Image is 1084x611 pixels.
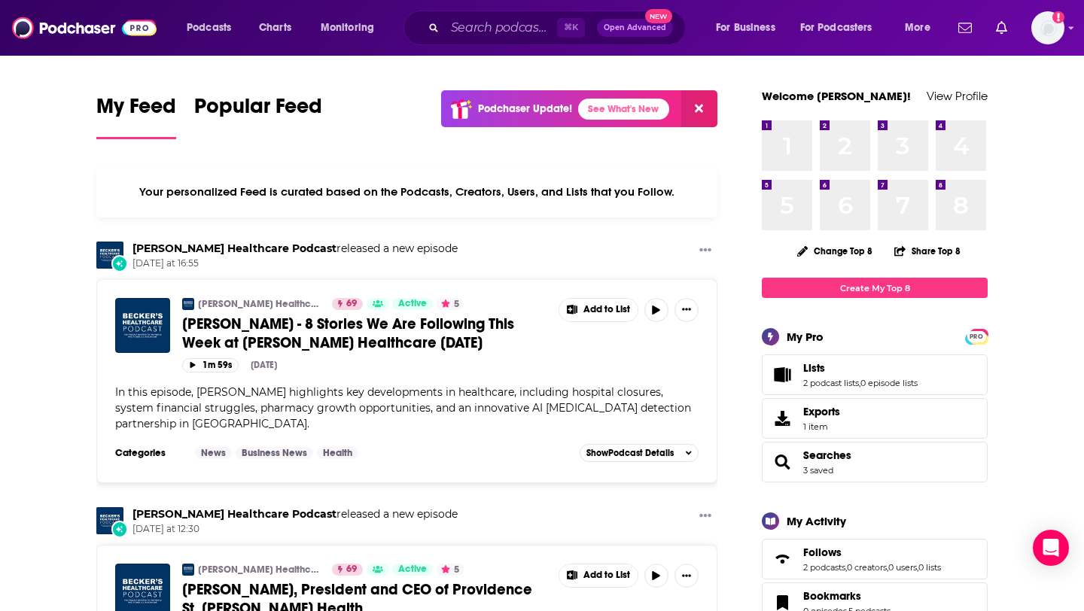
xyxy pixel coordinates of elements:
input: Search podcasts, credits, & more... [445,16,557,40]
span: [DATE] at 16:55 [132,257,458,270]
div: Open Intercom Messenger [1033,530,1069,566]
span: Bookmarks [803,589,861,603]
p: Podchaser Update! [478,102,572,115]
img: Becker’s Healthcare Podcast [96,242,123,269]
a: Welcome [PERSON_NAME]! [762,89,911,103]
span: Active [398,296,427,312]
span: 69 [346,562,357,577]
a: 0 lists [918,562,941,573]
span: [PERSON_NAME] - 8 Stories We Are Following This Week at [PERSON_NAME] Healthcare [DATE] [182,315,514,352]
a: 69 [332,298,363,310]
button: open menu [176,16,251,40]
svg: Add a profile image [1052,11,1064,23]
button: Show More Button [693,242,717,260]
a: Exports [762,398,988,439]
div: New Episode [111,255,128,272]
a: Show notifications dropdown [952,15,978,41]
h3: Categories [115,447,183,459]
a: [PERSON_NAME] - 8 Stories We Are Following This Week at [PERSON_NAME] Healthcare [DATE] [182,315,548,352]
span: More [905,17,930,38]
span: My Feed [96,93,176,128]
span: In this episode, [PERSON_NAME] highlights key developments in healthcare, including hospital clos... [115,385,691,430]
img: User Profile [1031,11,1064,44]
button: Show More Button [559,564,638,587]
div: Search podcasts, credits, & more... [418,11,700,45]
a: Lists [803,361,918,375]
span: Follows [762,539,988,579]
a: [PERSON_NAME] Healthcare Podcast [198,298,322,310]
span: , [887,562,888,573]
span: Add to List [583,304,630,315]
button: 5 [437,564,464,576]
h3: released a new episode [132,507,458,521]
a: 69 [332,564,363,576]
a: View Profile [927,89,988,103]
a: Active [392,298,433,310]
a: Show notifications dropdown [990,15,1013,41]
a: 2 podcasts [803,562,845,573]
a: Becker’s Healthcare Podcast [132,507,336,521]
img: Becker’s Healthcare Podcast [182,298,194,310]
span: Exports [803,405,840,418]
button: Show More Button [674,298,699,322]
span: New [645,9,672,23]
span: Exports [767,408,797,429]
span: Add to List [583,570,630,581]
button: Open AdvancedNew [597,19,673,37]
span: , [859,378,860,388]
span: PRO [967,331,985,342]
a: Searches [803,448,851,462]
span: For Podcasters [800,17,872,38]
span: Open Advanced [604,24,666,32]
a: 0 users [888,562,917,573]
h3: released a new episode [132,242,458,256]
span: 69 [346,296,357,312]
a: PRO [967,330,985,342]
span: Logged in as notablypr2 [1031,11,1064,44]
span: Lists [762,354,988,395]
a: Health [317,447,358,459]
button: ShowPodcast Details [580,444,699,462]
button: open menu [705,16,794,40]
span: Lists [803,361,825,375]
a: Charts [249,16,300,40]
button: open menu [790,16,894,40]
button: Show profile menu [1031,11,1064,44]
a: Becker’s Healthcare Podcast [132,242,336,255]
button: Show More Button [559,299,638,321]
button: Show More Button [693,507,717,526]
div: Your personalized Feed is curated based on the Podcasts, Creators, Users, and Lists that you Follow. [96,166,717,217]
img: Becker’s Healthcare Podcast [182,564,194,576]
a: 0 episode lists [860,378,918,388]
div: My Activity [787,514,846,528]
a: See What's New [578,99,669,120]
a: [PERSON_NAME] Healthcare Podcast [198,564,322,576]
div: My Pro [787,330,824,344]
button: 5 [437,298,464,310]
a: 0 creators [847,562,887,573]
a: Popular Feed [194,93,322,139]
span: Show Podcast Details [586,448,674,458]
div: New Episode [111,521,128,537]
a: News [195,447,232,459]
span: Monitoring [321,17,374,38]
span: Podcasts [187,17,231,38]
a: My Feed [96,93,176,139]
div: [DATE] [251,360,277,370]
span: , [917,562,918,573]
a: Searches [767,451,797,473]
a: Follows [767,549,797,570]
button: Show More Button [674,564,699,588]
span: Follows [803,546,842,559]
span: Popular Feed [194,93,322,128]
a: Active [392,564,433,576]
a: Becker’s Healthcare Podcast [96,507,123,534]
img: Podchaser - Follow, Share and Rate Podcasts [12,14,157,42]
span: ⌘ K [557,18,585,38]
